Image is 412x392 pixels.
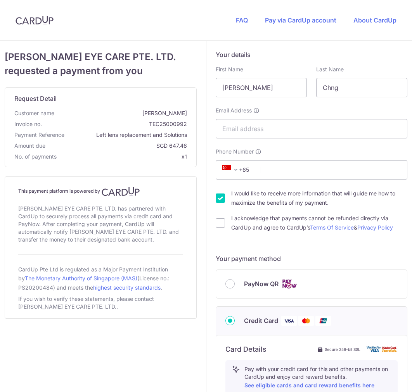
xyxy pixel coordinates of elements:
img: CardUp [16,16,54,25]
label: I acknowledge that payments cannot be refunded directly via CardUp and agree to CardUp’s & [231,214,408,232]
span: Phone Number [216,148,254,155]
img: Union Pay [315,316,331,326]
span: No. of payments [14,153,57,161]
span: x1 [182,153,187,160]
span: PayNow QR [244,279,279,288]
div: PayNow QR Cards logo [225,279,398,289]
img: card secure [367,346,398,352]
span: Left lens replacement and Solutions [68,131,187,139]
h5: Your details [216,50,408,59]
label: Last Name [316,66,344,73]
span: requested a payment from you [5,64,197,78]
input: Email address [216,119,408,138]
a: FAQ [236,16,248,24]
input: First name [216,78,307,97]
a: Privacy Policy [357,224,393,231]
a: About CardUp [353,16,396,24]
a: Pay via CardUp account [265,16,336,24]
img: CardUp [102,187,140,196]
span: translation missing: en.request_detail [14,95,57,102]
p: Pay with your credit card for this and other payments on CardUp and enjoy card reward benefits. [244,365,391,390]
span: Secure 256-bit SSL [325,346,360,352]
span: SGD 647.46 [48,142,187,150]
div: [PERSON_NAME] EYE CARE PTE. LTD. has partnered with CardUp to securely process all payments via c... [18,203,183,245]
a: The Monetary Authority of Singapore (MAS) [25,275,137,281]
div: Credit Card Visa Mastercard Union Pay [225,316,398,326]
span: translation missing: en.payment_reference [14,131,64,138]
span: Invoice no. [14,120,42,128]
span: +65 [222,165,241,174]
img: Visa [281,316,297,326]
div: CardUp Pte Ltd is regulated as a Major Payment Institution by (License no.: PS20200484) and meets... [18,264,183,294]
label: First Name [216,66,243,73]
input: Last name [316,78,407,97]
div: If you wish to verify these statements, please contact [PERSON_NAME] EYE CARE PTE. LTD.. [18,294,183,312]
h5: Your payment method [216,254,408,263]
span: +65 [220,165,254,174]
h4: This payment platform is powered by [18,187,183,196]
span: Email Address [216,107,252,114]
span: [PERSON_NAME] [57,109,187,117]
h6: Card Details [225,345,267,354]
img: Mastercard [298,316,314,326]
a: See eligible cards and card reward benefits here [244,382,374,389]
img: Cards logo [282,279,297,289]
label: I would like to receive more information that will guide me how to maximize the benefits of my pa... [231,189,408,207]
a: highest security standards [93,284,161,291]
a: Terms Of Service [310,224,354,231]
span: Credit Card [244,316,278,325]
span: TEC25000992 [45,120,187,128]
span: Amount due [14,142,45,150]
span: Customer name [14,109,54,117]
span: [PERSON_NAME] EYE CARE PTE. LTD. [5,50,197,64]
